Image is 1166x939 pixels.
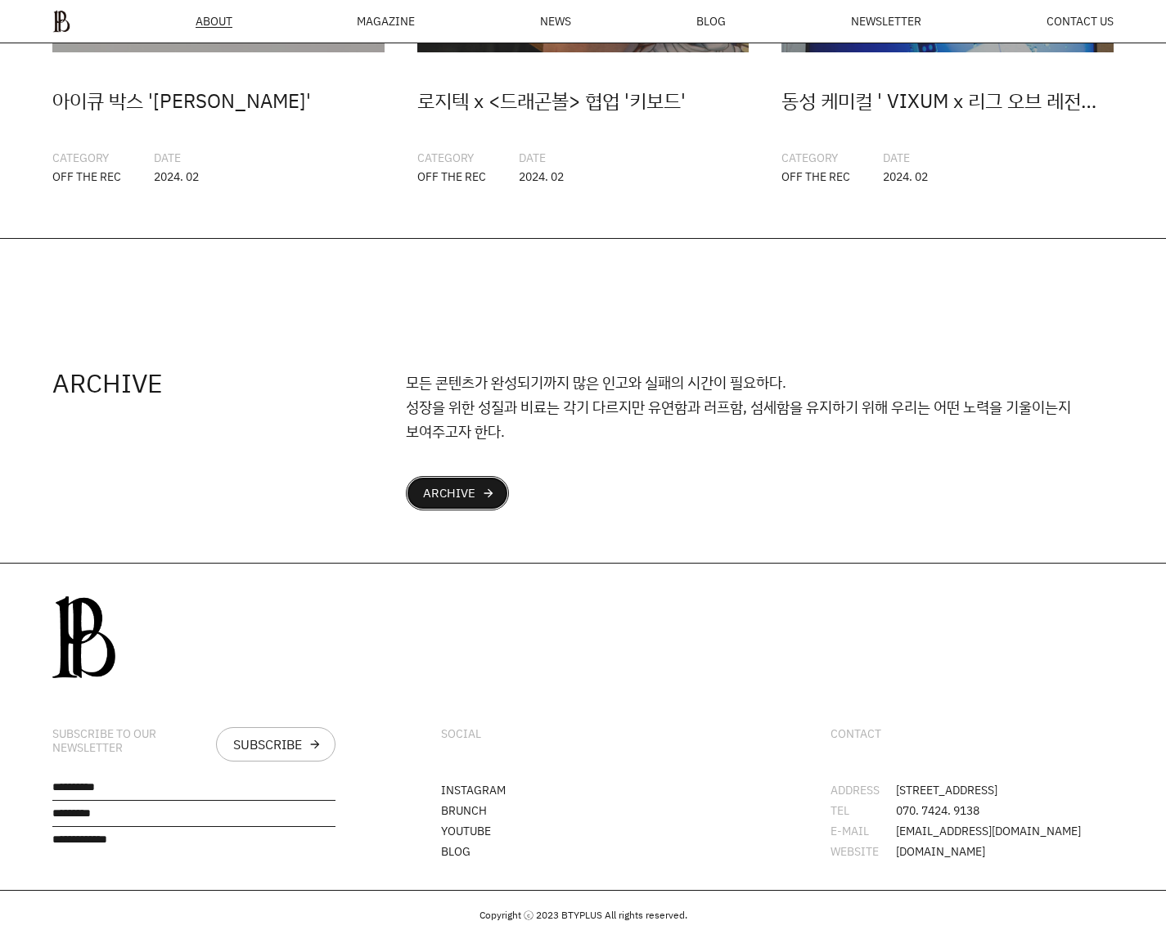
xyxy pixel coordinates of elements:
[831,825,896,837] div: E-MAIL
[482,487,495,500] div: arrow_forward
[519,168,564,186] span: 2024. 02
[781,168,850,186] span: OFF THE REC
[154,168,199,186] span: 2024. 02
[781,149,844,167] span: CATEGORY
[441,727,481,741] div: SOCIAL
[52,85,385,116] div: 아이큐 박스 '[PERSON_NAME]'
[357,16,415,27] div: MAGAZINE
[441,782,506,797] a: INSTAGRAM
[233,738,302,751] div: SUBSCRIBE
[540,16,571,27] a: NEWS
[417,149,479,167] span: CATEGORY
[154,149,192,167] span: DATE
[896,825,1081,837] span: [EMAIL_ADDRESS][DOMAIN_NAME]
[441,843,470,859] a: BLOG
[851,16,921,27] a: NEWSLETTER
[52,370,406,396] h4: ARCHIVE
[52,168,121,186] span: OFF THE REC
[417,168,486,186] span: OFF THE REC
[831,784,1114,796] li: [STREET_ADDRESS]
[423,487,475,500] div: ARCHIVE
[196,16,232,27] span: ABOUT
[441,823,491,838] a: YOUTUBE
[308,738,322,751] div: arrow_forward
[831,846,896,857] div: WEBSITE
[831,805,896,816] div: TEL
[441,802,487,818] a: BRUNCH
[1047,16,1114,27] a: CONTACT US
[52,149,115,167] span: CATEGORY
[417,85,750,116] div: 로지텍 x <드래곤볼> 협업 '키보드'
[196,16,232,28] a: ABOUT
[52,727,203,755] div: SUBSCRIBE TO OUR NEWSLETTER
[696,16,726,27] a: BLOG
[831,784,896,796] div: ADDRESS
[831,727,881,741] div: CONTACT
[406,370,1114,443] p: 모든 콘텐츠가 완성되기까지 많은 인고와 실패의 시간이 필요하다. 성장을 위한 성질과 비료는 각기 다르지만 유연함과 러프함, 섬세함을 유지하기 위해 우리는 어떤 노력을 기울이는...
[896,846,985,857] span: [DOMAIN_NAME]
[519,149,557,167] span: DATE
[896,805,979,816] span: 070. 7424. 9138
[406,476,509,510] a: ARCHIVEarrow_forward
[52,10,70,33] img: ba379d5522eb3.png
[781,85,1114,116] div: 동성 케미컬 ' VIXUM x 리그 오브 레전드 흡음재'
[883,149,921,167] span: DATE
[52,596,115,678] img: 0afca24db3087.png
[883,168,928,186] span: 2024. 02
